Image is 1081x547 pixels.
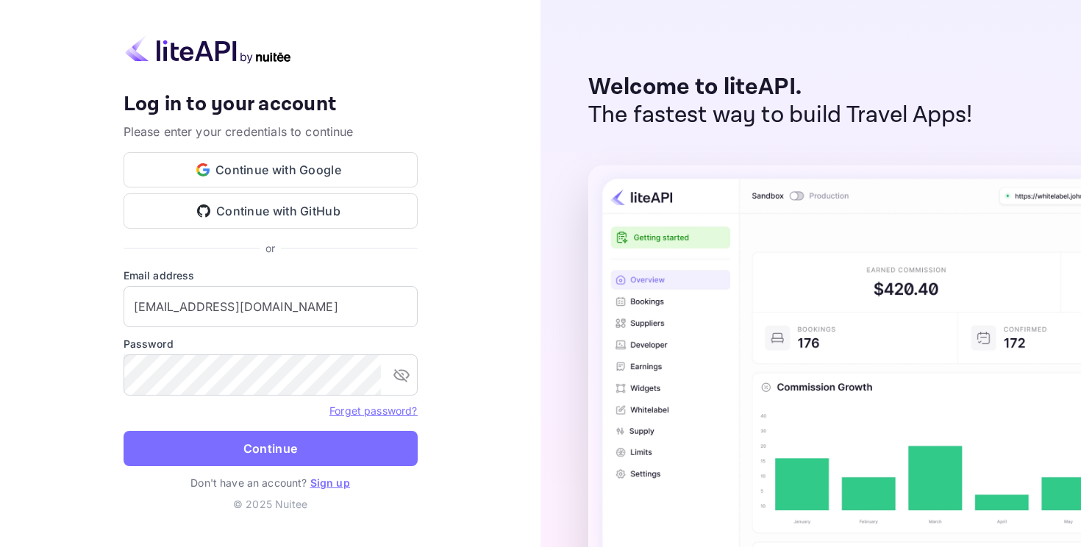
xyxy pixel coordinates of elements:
button: toggle password visibility [387,360,416,390]
p: or [265,240,275,256]
label: Email address [124,268,418,283]
a: Forget password? [329,403,417,418]
input: Enter your email address [124,286,418,327]
p: Don't have an account? [124,475,418,490]
button: Continue with Google [124,152,418,187]
a: Sign up [310,476,350,489]
button: Continue [124,431,418,466]
h4: Log in to your account [124,92,418,118]
p: Please enter your credentials to continue [124,123,418,140]
p: The fastest way to build Travel Apps! [588,101,973,129]
label: Password [124,336,418,351]
button: Continue with GitHub [124,193,418,229]
a: Forget password? [329,404,417,417]
p: Welcome to liteAPI. [588,74,973,101]
img: liteapi [124,35,293,64]
p: © 2025 Nuitee [124,496,418,512]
